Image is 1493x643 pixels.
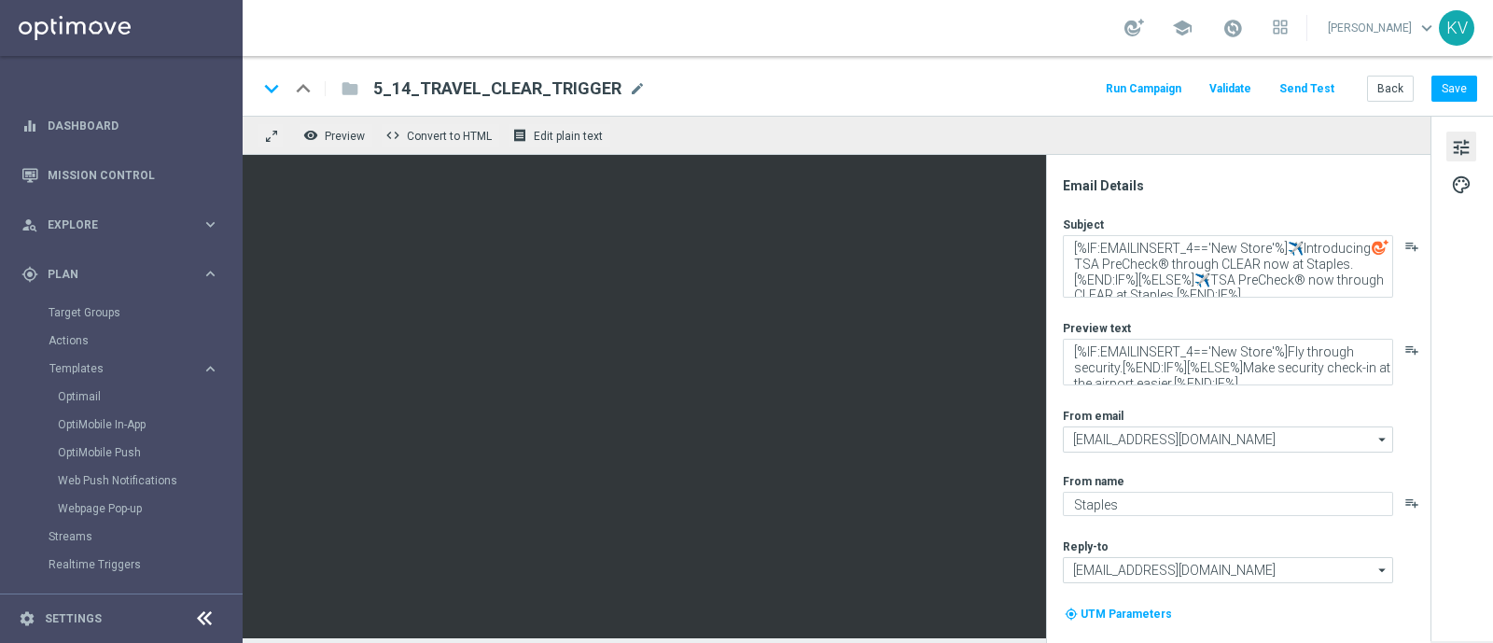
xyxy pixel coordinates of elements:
[1063,217,1104,232] label: Subject
[1063,474,1124,489] label: From name
[1207,77,1254,102] button: Validate
[49,523,241,551] div: Streams
[45,613,102,624] a: Settings
[19,610,35,627] i: settings
[1446,169,1476,199] button: palette
[381,123,500,147] button: code Convert to HTML
[21,217,202,233] div: Explore
[1451,135,1472,160] span: tune
[1374,427,1392,452] i: arrow_drop_down
[1063,426,1393,453] input: Select
[303,128,318,143] i: remove_red_eye
[1103,77,1184,102] button: Run Campaign
[1404,239,1419,254] button: playlist_add
[325,130,365,143] span: Preview
[58,411,241,439] div: OptiMobile In-App
[299,123,373,147] button: remove_red_eye Preview
[21,150,219,200] div: Mission Control
[48,269,202,280] span: Plan
[58,383,241,411] div: Optimail
[21,118,38,134] i: equalizer
[407,130,492,143] span: Convert to HTML
[1326,14,1439,42] a: [PERSON_NAME]keyboard_arrow_down
[202,216,219,233] i: keyboard_arrow_right
[1172,18,1193,38] span: school
[49,299,241,327] div: Target Groups
[1431,76,1477,102] button: Save
[49,363,202,374] div: Templates
[58,473,194,488] a: Web Push Notifications
[58,495,241,523] div: Webpage Pop-up
[1063,557,1393,583] input: Select
[48,101,219,150] a: Dashboard
[21,266,202,283] div: Plan
[1446,132,1476,161] button: tune
[49,305,194,320] a: Target Groups
[1063,321,1131,336] label: Preview text
[1063,177,1429,194] div: Email Details
[58,439,241,467] div: OptiMobile Push
[21,119,220,133] button: equalizer Dashboard
[21,168,220,183] button: Mission Control
[49,361,220,376] button: Templates keyboard_arrow_right
[512,128,527,143] i: receipt
[49,529,194,544] a: Streams
[49,363,183,374] span: Templates
[1404,342,1419,357] button: playlist_add
[49,551,241,579] div: Realtime Triggers
[49,355,241,523] div: Templates
[385,128,400,143] span: code
[58,467,241,495] div: Web Push Notifications
[1209,82,1251,95] span: Validate
[58,389,194,404] a: Optimail
[58,417,194,432] a: OptiMobile In-App
[258,75,286,103] i: keyboard_arrow_down
[48,150,219,200] a: Mission Control
[58,501,194,516] a: Webpage Pop-up
[21,101,219,150] div: Dashboard
[1374,558,1392,582] i: arrow_drop_down
[202,360,219,378] i: keyboard_arrow_right
[21,266,38,283] i: gps_fixed
[1063,409,1123,424] label: From email
[508,123,611,147] button: receipt Edit plain text
[48,219,202,231] span: Explore
[1439,10,1474,46] div: KV
[202,265,219,283] i: keyboard_arrow_right
[1081,608,1172,621] span: UTM Parameters
[1063,604,1174,624] button: my_location UTM Parameters
[1063,539,1109,554] label: Reply-to
[1367,76,1414,102] button: Back
[1277,77,1337,102] button: Send Test
[1404,496,1419,510] button: playlist_add
[1372,239,1388,256] img: optiGenie.svg
[534,130,603,143] span: Edit plain text
[21,217,220,232] button: person_search Explore keyboard_arrow_right
[49,557,194,572] a: Realtime Triggers
[1416,18,1437,38] span: keyboard_arrow_down
[1451,173,1472,197] span: palette
[21,217,38,233] i: person_search
[49,327,241,355] div: Actions
[629,80,646,97] span: mode_edit
[58,445,194,460] a: OptiMobile Push
[21,267,220,282] button: gps_fixed Plan keyboard_arrow_right
[49,333,194,348] a: Actions
[1065,608,1078,621] i: my_location
[373,77,621,100] span: 5_14_TRAVEL_CLEAR_TRIGGER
